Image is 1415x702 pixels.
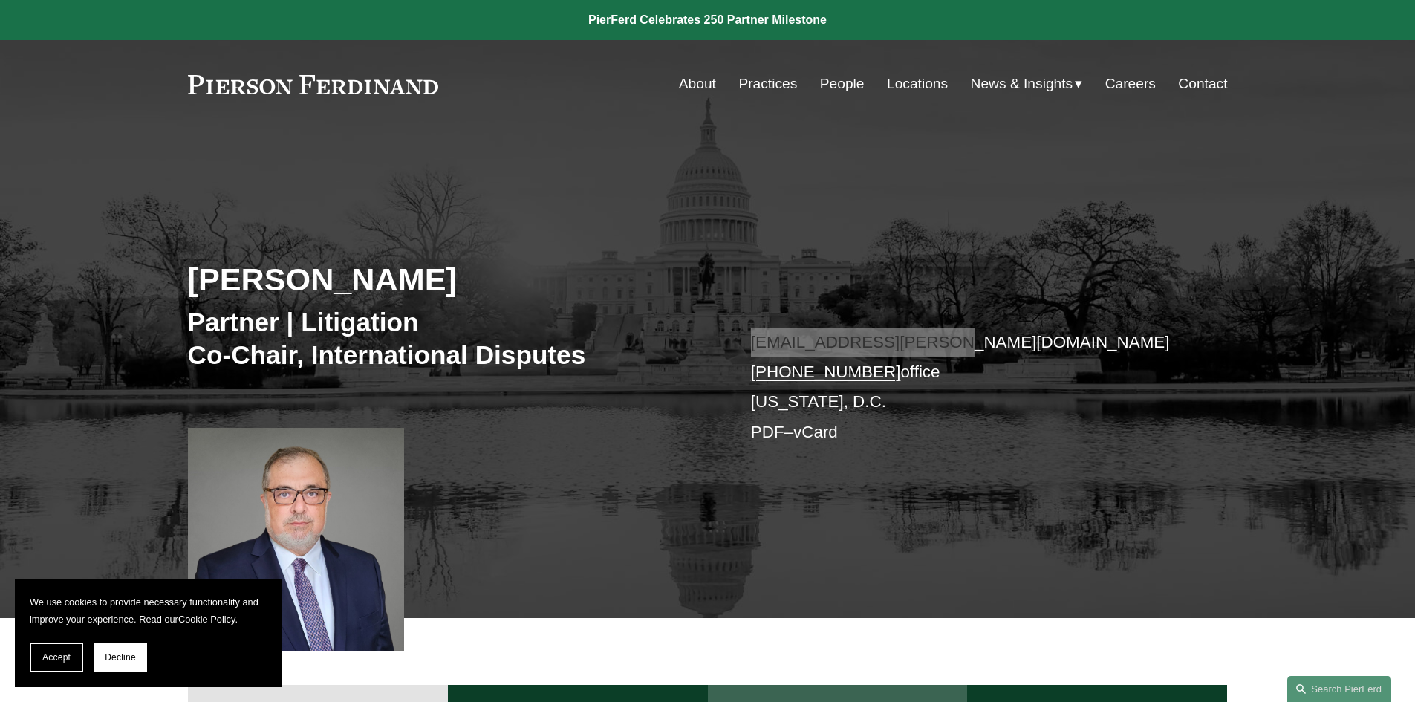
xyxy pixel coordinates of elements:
a: People [820,70,865,98]
a: Contact [1178,70,1227,98]
a: [EMAIL_ADDRESS][PERSON_NAME][DOMAIN_NAME] [751,333,1170,351]
h3: Partner | Litigation Co-Chair, International Disputes [188,306,708,371]
a: About [679,70,716,98]
span: Decline [105,652,136,663]
span: Accept [42,652,71,663]
p: We use cookies to provide necessary functionality and improve your experience. Read our . [30,594,267,628]
a: Cookie Policy [178,614,235,625]
a: Practices [738,70,797,98]
a: folder dropdown [971,70,1083,98]
a: [PHONE_NUMBER] [751,363,901,381]
p: office [US_STATE], D.C. – [751,328,1184,447]
span: News & Insights [971,71,1073,97]
a: PDF [751,423,784,441]
h2: [PERSON_NAME] [188,260,708,299]
a: vCard [793,423,838,441]
a: Search this site [1287,676,1391,702]
button: Accept [30,643,83,672]
a: Locations [887,70,948,98]
section: Cookie banner [15,579,282,687]
a: Careers [1105,70,1156,98]
button: Decline [94,643,147,672]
